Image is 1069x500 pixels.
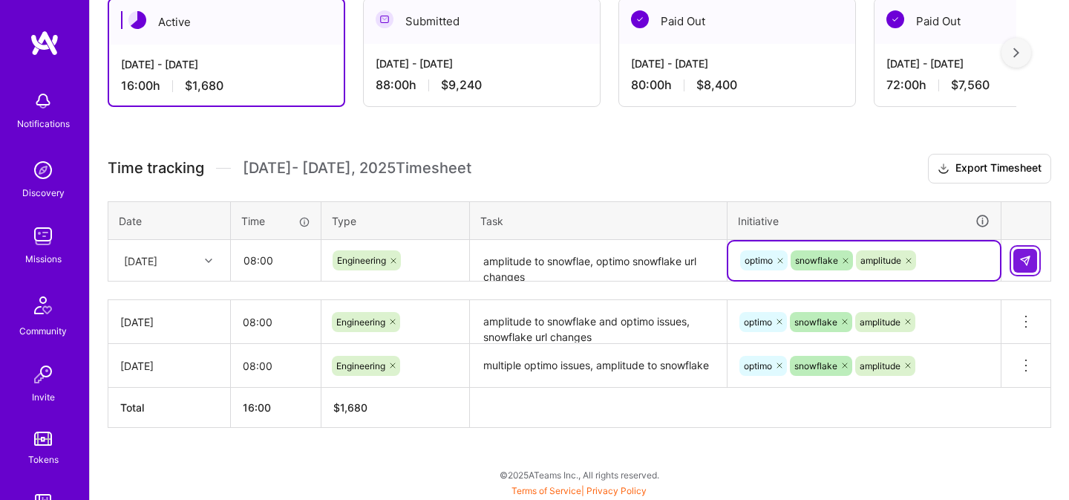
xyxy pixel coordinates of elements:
[745,255,773,266] span: optimo
[511,485,581,496] a: Terms of Service
[22,185,65,201] div: Discovery
[205,257,212,264] i: icon Chevron
[231,346,321,386] input: HH:MM
[376,77,588,93] div: 88:00 h
[471,302,725,342] textarea: amplitude to snowflake and optimo issues, snowflake url changes
[794,316,837,328] span: snowflake
[441,77,482,93] span: $9,240
[951,77,990,93] span: $7,560
[128,11,146,29] img: Active
[241,213,310,229] div: Time
[232,241,320,280] input: HH:MM
[336,316,385,328] span: Engineering
[376,56,588,71] div: [DATE] - [DATE]
[1013,249,1039,273] div: null
[860,255,901,266] span: amplitude
[696,77,737,93] span: $8,400
[28,221,58,251] img: teamwork
[108,388,231,428] th: Total
[108,159,204,178] span: Time tracking
[121,56,332,72] div: [DATE] - [DATE]
[25,288,61,323] img: Community
[108,201,231,240] th: Date
[631,56,843,71] div: [DATE] - [DATE]
[886,10,904,28] img: Paid Out
[25,251,62,267] div: Missions
[631,77,843,93] div: 80:00 h
[19,323,67,339] div: Community
[1013,48,1019,58] img: right
[231,302,321,342] input: HH:MM
[860,360,900,371] span: amplitude
[795,255,838,266] span: snowflake
[376,10,393,28] img: Submitted
[337,255,386,266] span: Engineering
[860,316,900,328] span: amplitude
[744,316,772,328] span: optimo
[321,201,470,240] th: Type
[470,201,728,240] th: Task
[586,485,647,496] a: Privacy Policy
[124,253,157,268] div: [DATE]
[928,154,1051,184] button: Export Timesheet
[121,78,332,94] div: 16:00 h
[28,360,58,389] img: Invite
[336,360,385,371] span: Engineering
[333,401,367,414] span: $ 1,680
[28,86,58,116] img: bell
[471,345,725,386] textarea: multiple optimo issues, amplitude to snowflake
[231,388,321,428] th: 16:00
[938,161,949,177] i: icon Download
[32,389,55,405] div: Invite
[744,360,772,371] span: optimo
[120,358,218,374] div: [DATE]
[30,30,59,56] img: logo
[631,10,649,28] img: Paid Out
[471,241,725,281] textarea: amplitude to snowflae, optimo snowflake url changes
[28,155,58,185] img: discovery
[794,360,837,371] span: snowflake
[185,78,223,94] span: $1,680
[34,432,52,446] img: tokens
[1019,255,1031,267] img: Submit
[738,212,990,230] div: Initiative
[243,159,471,178] span: [DATE] - [DATE] , 2025 Timesheet
[511,485,647,496] span: |
[89,456,1069,493] div: © 2025 ATeams Inc., All rights reserved.
[17,116,70,132] div: Notifications
[28,452,59,467] div: Tokens
[120,314,218,330] div: [DATE]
